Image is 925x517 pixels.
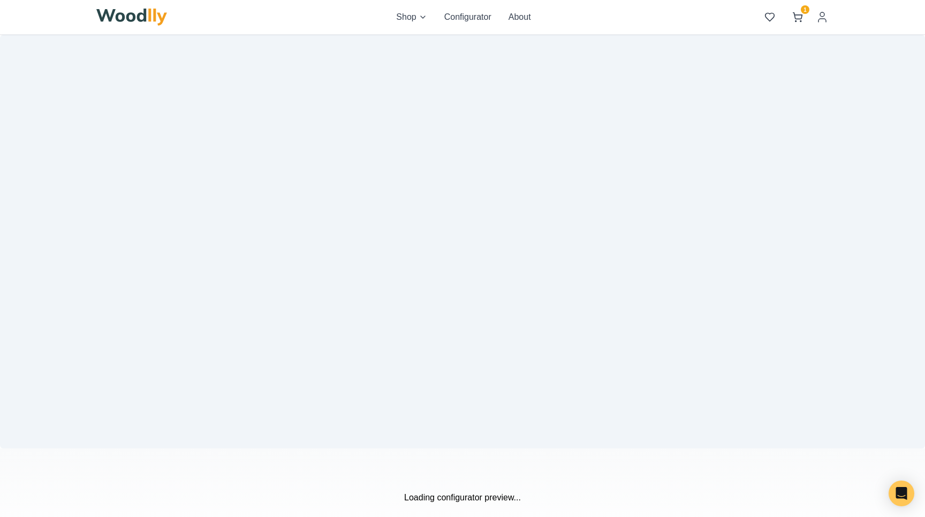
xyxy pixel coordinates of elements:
[788,8,807,27] button: 1
[96,9,167,26] img: Woodlly
[509,11,531,24] button: About
[396,11,427,24] button: Shop
[801,5,809,14] span: 1
[96,491,829,504] p: Loading configurator preview...
[444,11,491,24] button: Configurator
[889,481,914,506] div: Open Intercom Messenger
